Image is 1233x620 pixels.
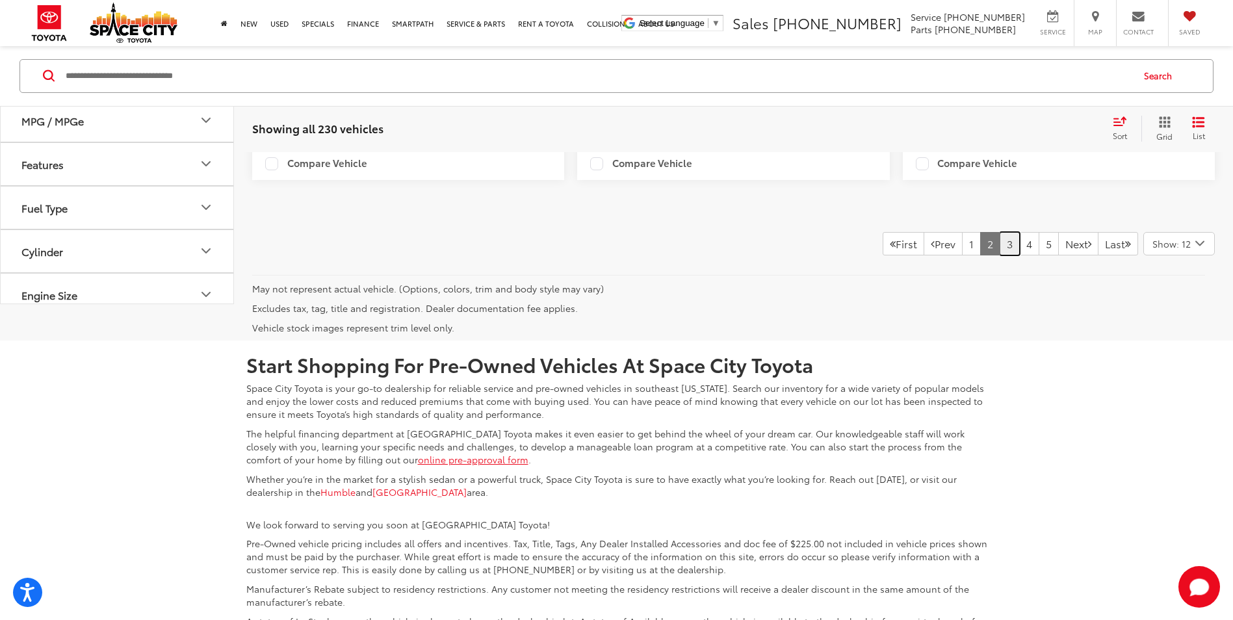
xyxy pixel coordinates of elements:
div: MPG / MPGe [21,114,84,127]
h2: Start Shopping For Pre-Owned Vehicles At Space City Toyota [246,354,987,375]
span: [PHONE_NUMBER] [935,23,1016,36]
span: Contact [1123,27,1154,36]
button: Search [1132,60,1191,92]
div: MPG / MPGe [198,112,214,128]
button: Engine SizeEngine Size [1,274,235,316]
div: Cylinder [198,243,214,259]
p: May not represent actual vehicle. (Options, colors, trim and body style may vary) [252,282,1205,295]
a: 3 [1000,232,1020,255]
span: ▼ [712,18,720,28]
button: Grid View [1141,116,1182,142]
button: Fuel TypeFuel Type [1,187,235,229]
input: Search by Make, Model, or Keyword [64,60,1132,92]
div: Fuel Type [21,201,68,214]
a: 2 [980,232,1000,255]
a: Humble [320,485,356,498]
div: Fuel Type [198,200,214,215]
a: First PageFirst [883,232,924,255]
a: 1 [962,232,981,255]
span: Sort [1113,130,1127,141]
p: Vehicle stock images represent trim level only. [252,321,1205,334]
i: Previous Page [931,239,935,249]
label: Compare Vehicle [590,157,692,170]
div: Features [21,158,64,170]
a: 5 [1039,232,1059,255]
div: Engine Size [198,287,214,302]
span: Sales [733,12,769,33]
div: Features [198,156,214,172]
span: Service [1038,27,1067,36]
img: Space City Toyota [90,3,177,43]
button: List View [1182,116,1215,142]
div: Engine Size [21,289,77,301]
span: Grid [1156,131,1173,142]
button: Select sort value [1106,116,1141,142]
span: List [1192,130,1205,141]
p: Manufacturer’s Rebate subject to residency restrictions. Any customer not meeting the residency r... [246,582,987,608]
span: Service [911,10,941,23]
button: MPG / MPGeMPG / MPGe [1,99,235,142]
span: Select Language [640,18,705,28]
span: Show: 12 [1152,237,1191,250]
span: Showing all 230 vehicles [252,120,383,136]
button: CylinderCylinder [1,230,235,272]
span: [PHONE_NUMBER] [773,12,902,33]
p: Space City Toyota is your go-to dealership for reliable service and pre-owned vehicles in southea... [246,381,987,420]
button: Toggle Chat Window [1178,566,1220,608]
p: We look forward to serving you soon at [GEOGRAPHIC_DATA] Toyota! [246,518,987,531]
a: LastLast Page [1098,232,1138,255]
svg: Start Chat [1178,566,1220,608]
div: Cylinder [21,245,63,257]
button: FeaturesFeatures [1,143,235,185]
span: [PHONE_NUMBER] [944,10,1025,23]
a: [GEOGRAPHIC_DATA] [372,485,467,498]
i: First Page [890,239,896,249]
a: online pre-approval form [418,453,528,466]
i: Last Page [1125,239,1131,249]
button: Select number of vehicles per page [1143,232,1215,255]
p: Excludes tax, tag, title and registration. Dealer documentation fee applies. [252,302,1205,315]
span: Parts [911,23,932,36]
span: Saved [1175,27,1204,36]
i: Next Page [1088,239,1091,249]
p: Pre-Owned vehicle pricing includes all offers and incentives. Tax, Title, Tags, Any Dealer Instal... [246,537,987,576]
p: The helpful financing department at [GEOGRAPHIC_DATA] Toyota makes it even easier to get behind t... [246,427,987,466]
label: Compare Vehicle [265,157,367,170]
label: Compare Vehicle [916,157,1018,170]
a: 4 [1019,232,1039,255]
span: Map [1081,27,1110,36]
a: Previous PagePrev [924,232,963,255]
a: NextNext Page [1058,232,1098,255]
span: ​ [708,18,708,28]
